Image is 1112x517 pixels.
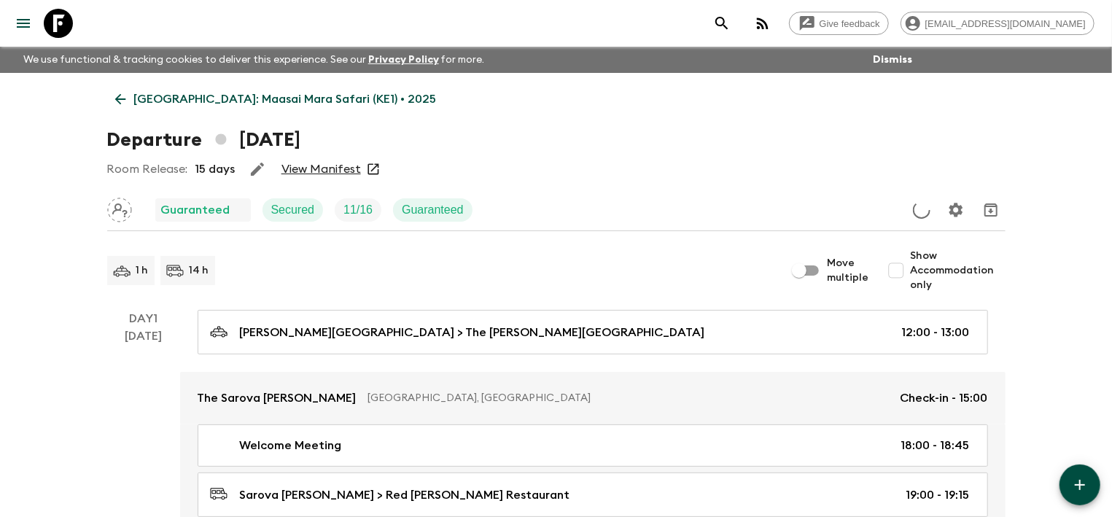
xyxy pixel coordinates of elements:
p: 11 / 16 [343,201,373,219]
button: Archive (Completed, Cancelled or Unsynced Departures only) [976,195,1006,225]
button: menu [9,9,38,38]
a: Privacy Policy [368,55,439,65]
a: The Sarova [PERSON_NAME][GEOGRAPHIC_DATA], [GEOGRAPHIC_DATA]Check-in - 15:00 [180,372,1006,424]
p: Check-in - 15:00 [901,389,988,407]
p: [GEOGRAPHIC_DATA], [GEOGRAPHIC_DATA] [368,391,889,405]
a: View Manifest [281,162,361,176]
p: 1 h [136,263,149,278]
p: [GEOGRAPHIC_DATA]: Maasai Mara Safari (KE1) • 2025 [134,90,437,108]
p: 15 days [195,160,236,178]
a: Give feedback [789,12,889,35]
a: [PERSON_NAME][GEOGRAPHIC_DATA] > The [PERSON_NAME][GEOGRAPHIC_DATA]12:00 - 13:00 [198,310,988,354]
span: [EMAIL_ADDRESS][DOMAIN_NAME] [917,18,1094,29]
p: Guaranteed [161,201,230,219]
p: Day 1 [107,310,180,327]
div: Secured [263,198,324,222]
button: Update Price, Early Bird Discount and Costs [907,195,936,225]
p: Sarova [PERSON_NAME] > Red [PERSON_NAME] Restaurant [240,486,570,504]
h1: Departure [DATE] [107,125,300,155]
p: Guaranteed [402,201,464,219]
p: 12:00 - 13:00 [902,324,970,341]
p: 18:00 - 18:45 [901,437,970,454]
span: Move multiple [828,256,870,285]
button: Settings [941,195,971,225]
p: 19:00 - 19:15 [906,486,970,504]
p: Secured [271,201,315,219]
div: Trip Fill [335,198,381,222]
a: Sarova [PERSON_NAME] > Red [PERSON_NAME] Restaurant19:00 - 19:15 [198,473,988,517]
p: Room Release: [107,160,188,178]
span: Give feedback [812,18,888,29]
p: 14 h [190,263,209,278]
p: [PERSON_NAME][GEOGRAPHIC_DATA] > The [PERSON_NAME][GEOGRAPHIC_DATA] [240,324,705,341]
div: [EMAIL_ADDRESS][DOMAIN_NAME] [901,12,1094,35]
p: Welcome Meeting [240,437,342,454]
button: search adventures [707,9,736,38]
button: Dismiss [869,50,916,70]
span: Show Accommodation only [911,249,1006,292]
p: We use functional & tracking cookies to deliver this experience. See our for more. [18,47,491,73]
a: Welcome Meeting18:00 - 18:45 [198,424,988,467]
span: Assign pack leader [107,202,132,214]
p: The Sarova [PERSON_NAME] [198,389,357,407]
a: [GEOGRAPHIC_DATA]: Maasai Mara Safari (KE1) • 2025 [107,85,445,114]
